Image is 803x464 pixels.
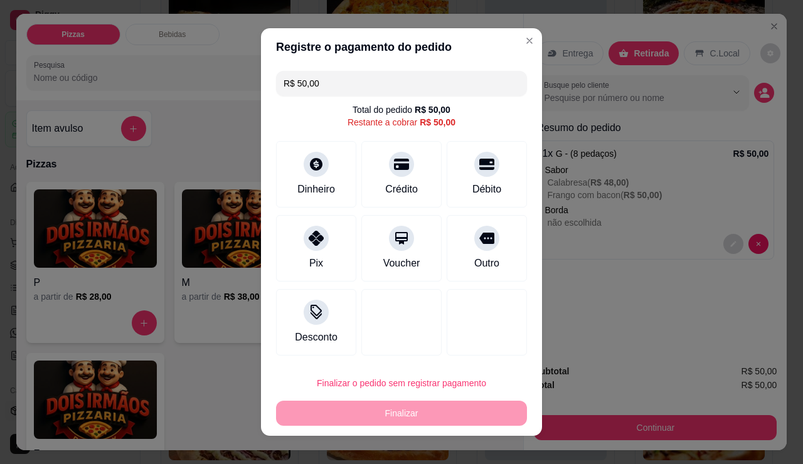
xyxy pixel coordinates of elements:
header: Registre o pagamento do pedido [261,28,542,66]
div: Outro [474,256,499,271]
div: Crédito [385,182,418,197]
input: Ex.: hambúrguer de cordeiro [284,71,519,96]
button: Close [519,31,540,51]
div: Desconto [295,330,338,345]
div: Débito [472,182,501,197]
div: Total do pedido [353,103,450,116]
div: Restante a cobrar [348,116,455,129]
div: Voucher [383,256,420,271]
div: R$ 50,00 [420,116,455,129]
div: R$ 50,00 [415,103,450,116]
div: Dinheiro [297,182,335,197]
button: Finalizar o pedido sem registrar pagamento [276,371,527,396]
div: Pix [309,256,323,271]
